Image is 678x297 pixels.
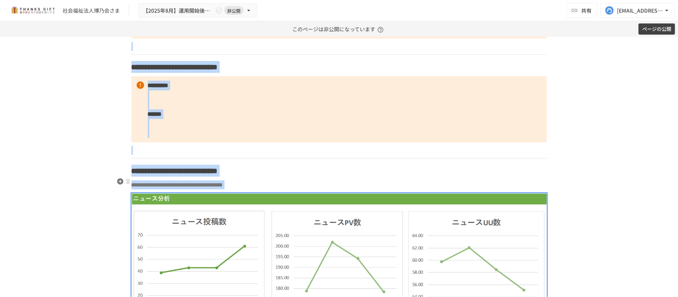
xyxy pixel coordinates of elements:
button: 共有 [566,3,598,18]
p: このページは非公開になっています [292,21,386,37]
span: 非公開 [224,7,243,15]
div: [EMAIL_ADDRESS][DOMAIN_NAME] [617,6,663,15]
div: 社会福祉法人博乃会さま [63,7,120,15]
button: [EMAIL_ADDRESS][DOMAIN_NAME] [601,3,675,18]
span: 【2025年8月】運用開始後振り返りミーティング [143,6,214,15]
button: ページの公開 [639,23,675,35]
img: mMP1OxWUAhQbsRWCurg7vIHe5HqDpP7qZo7fRoNLXQh [9,4,57,16]
span: 共有 [581,6,592,15]
button: 【2025年8月】運用開始後振り返りミーティング非公開 [138,3,257,18]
